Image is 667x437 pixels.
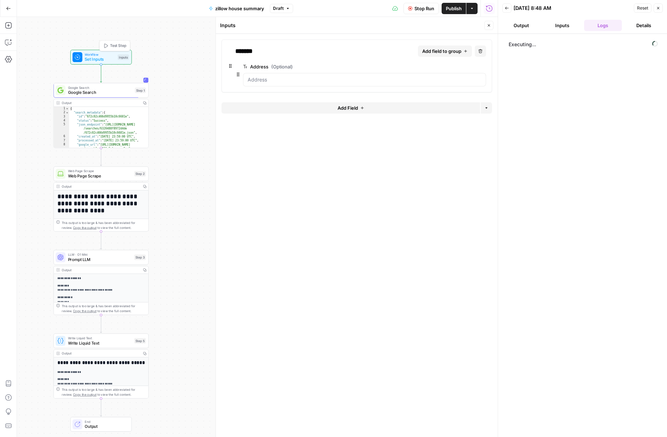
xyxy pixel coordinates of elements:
div: Inputs [117,54,129,60]
span: End [85,419,126,424]
button: Reset [634,4,651,13]
g: Edge from step_5 to end [100,399,102,416]
span: Toggle code folding, rows 2 through 11 [66,111,69,115]
div: WorkflowSet InputsInputsTest Step [54,50,149,65]
span: Prompt LLM [68,256,132,262]
button: Inputs [543,20,581,31]
span: Publish [446,5,462,12]
div: Step 3 [134,255,146,260]
div: Inputs [220,22,482,29]
span: Write Liquid Text [68,335,132,340]
div: EndOutput [54,417,149,432]
span: zillow house summary [215,5,264,12]
button: Details [625,20,663,31]
g: Edge from step_3 to step_5 [100,315,102,333]
button: zillow house summary [205,3,268,14]
div: Step 2 [134,171,146,177]
span: Executing... [507,39,660,50]
button: Output [502,20,540,31]
div: Google SearchGoogle SearchStep 1Output{ "search_metadata":{ "id":"672c02c466d9955b10c6681e", "sta... [54,83,149,148]
div: Output [62,101,139,105]
div: 7 [54,139,69,143]
button: Draft [270,4,293,13]
span: Reset [637,5,648,11]
div: 6 [54,135,69,139]
span: Stop Run [414,5,434,12]
div: 4 [54,119,69,123]
button: Publish [442,3,466,14]
span: Output [85,423,126,429]
span: Write Liquid Text [68,340,132,346]
span: Copy the output [73,393,96,396]
button: Logs [584,20,622,31]
span: Workflow [85,52,115,57]
span: Draft [273,5,284,12]
div: Step 1 [135,87,146,93]
span: Google Search [68,89,133,95]
div: 8 [54,143,69,167]
span: LLM · O1 Mini [68,252,132,257]
div: 5 [54,123,69,135]
div: Output [62,184,139,189]
label: Address [243,63,446,70]
span: Add Field [338,104,358,111]
div: Step 5 [134,338,146,344]
span: Copy the output [73,226,96,229]
div: This output is too large & has been abbreviated for review. to view the full content. [62,387,146,397]
span: Web Page Scrape [68,169,132,174]
span: Web Page Scrape [68,173,132,179]
div: 3 [54,115,69,119]
div: 1 [54,107,69,111]
span: Set Inputs [85,56,115,62]
span: Google Search [68,85,133,90]
input: Address [248,76,481,83]
span: Copy the output [73,309,96,313]
div: This output is too large & has been abbreviated for review. to view the full content. [62,220,146,230]
button: Add Field [222,102,480,114]
button: Add field to group [418,45,472,57]
div: Output [62,351,139,356]
button: Stop Run [404,3,439,14]
span: (Optional) [271,63,293,70]
span: Toggle code folding, rows 1 through 146 [66,107,69,111]
div: This output is too large & has been abbreviated for review. to view the full content. [62,304,146,314]
span: Add field to group [422,48,461,55]
g: Edge from step_1 to step_2 [100,148,102,166]
g: Edge from step_2 to step_3 [100,231,102,249]
div: 2 [54,111,69,115]
div: Output [62,267,139,272]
